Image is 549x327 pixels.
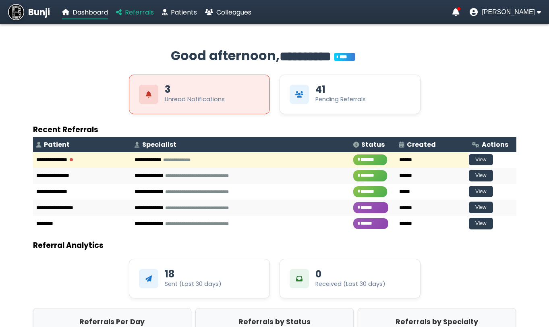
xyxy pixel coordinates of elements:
span: Patients [171,8,197,17]
th: Created [396,137,469,152]
a: Bunji [8,4,50,20]
span: Referrals [125,8,154,17]
button: View [469,218,493,229]
span: Colleagues [216,8,251,17]
button: View [469,202,493,213]
a: Dashboard [62,7,108,17]
span: Bunji [28,6,50,19]
a: Notifications [452,8,460,16]
h2: Good afternoon, [33,46,516,67]
span: Dashboard [73,8,108,17]
button: View [469,186,493,198]
a: Patients [162,7,197,17]
div: View Pending Referrals [280,75,421,114]
div: 3 [165,85,170,94]
div: 0 [315,269,321,279]
h3: Recent Referrals [33,124,516,135]
div: 18 [165,269,174,279]
th: Actions [469,137,516,152]
div: Pending Referrals [315,95,366,104]
div: View Unread Notifications [129,75,270,114]
div: 41 [315,85,325,94]
div: Unread Notifications [165,95,225,104]
th: Status [350,137,396,152]
img: Bunji Dental Referral Management [8,4,24,20]
a: Colleagues [205,7,251,17]
div: Received (Last 30 days) [315,280,385,288]
h2: Referrals by Specialty [360,317,514,327]
h3: Referral Analytics [33,240,516,251]
div: 18Sent (Last 30 days) [129,259,270,298]
button: User menu [470,8,541,16]
span: [PERSON_NAME] [482,8,535,16]
a: Referrals [116,7,154,17]
th: Patient [33,137,131,152]
th: Specialist [131,137,350,152]
span: You’re on Plus! [334,53,355,61]
button: View [469,170,493,181]
h2: Referrals by Status [198,317,351,327]
button: View [469,154,493,166]
div: Sent (Last 30 days) [165,280,222,288]
div: 0Received (Last 30 days) [280,259,421,298]
h2: Referrals Per Day [35,317,189,327]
